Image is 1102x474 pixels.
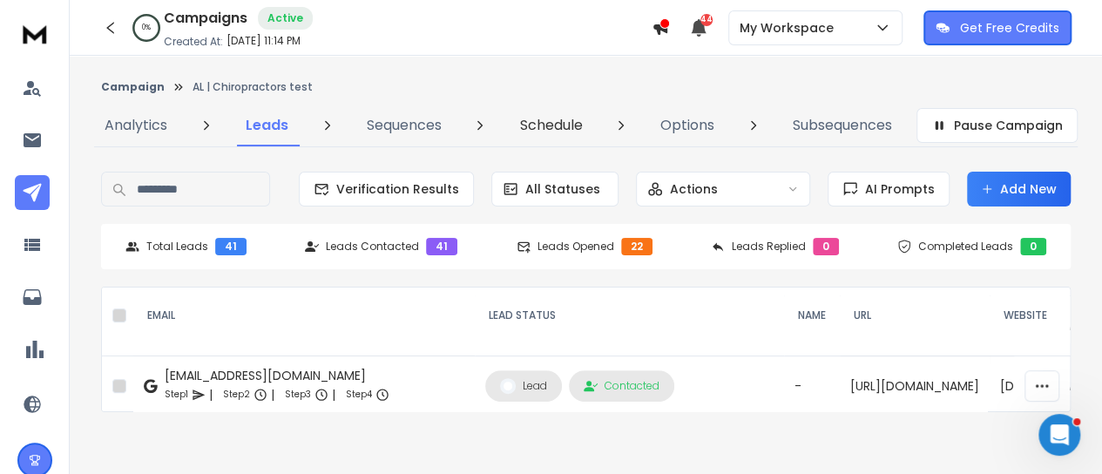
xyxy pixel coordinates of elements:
a: Analytics [94,105,178,146]
p: My Workspace [740,19,841,37]
p: [DATE] 11:14 PM [226,34,301,48]
p: Step 3 [285,386,311,403]
p: Created At: [164,35,223,49]
p: Get Free Credits [960,19,1059,37]
p: Leads Replied [732,240,806,254]
div: 0 [813,238,839,255]
p: Step 1 [165,386,188,403]
div: Active [258,7,313,30]
img: logo [17,17,52,50]
p: All Statuses [525,180,600,198]
div: 41 [426,238,457,255]
p: | [271,386,274,403]
button: Get Free Credits [923,10,1072,45]
p: | [332,386,335,403]
p: Leads Opened [537,240,614,254]
td: - [784,356,840,416]
p: Step 2 [223,386,250,403]
p: Actions [670,180,718,198]
button: Campaign [101,80,165,94]
p: AL | Chiropractors test [193,80,313,94]
p: 0 % [142,23,151,33]
button: AI Prompts [828,172,950,207]
p: Total Leads [146,240,208,254]
th: EMAIL [133,288,475,344]
p: Schedule [519,115,582,136]
p: Options [660,115,714,136]
a: Options [650,105,725,146]
button: Pause Campaign [916,108,1078,143]
p: Completed Leads [918,240,1013,254]
button: Verification Results [299,172,474,207]
div: Lead [500,378,547,394]
span: Verification Results [329,180,459,198]
th: NAME [784,288,840,344]
span: 44 [700,14,713,26]
p: Sequences [367,115,442,136]
td: [URL][DOMAIN_NAME] [840,356,990,416]
p: Leads [246,115,288,136]
span: AI Prompts [858,180,935,198]
p: Step 4 [346,386,372,403]
a: Sequences [356,105,452,146]
a: Subsequences [782,105,903,146]
iframe: Intercom live chat [1038,414,1080,456]
div: Contacted [584,379,659,393]
div: 22 [621,238,652,255]
button: Add New [967,172,1071,207]
th: URL [840,288,990,344]
a: Leads [235,105,299,146]
h1: Campaigns [164,8,247,29]
th: LEAD STATUS [475,288,784,344]
div: 0 [1020,238,1046,255]
p: Subsequences [793,115,892,136]
div: [EMAIL_ADDRESS][DOMAIN_NAME] [165,367,389,384]
a: Schedule [509,105,592,146]
div: 41 [215,238,247,255]
p: Analytics [105,115,167,136]
p: | [209,386,213,403]
p: Leads Contacted [326,240,419,254]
